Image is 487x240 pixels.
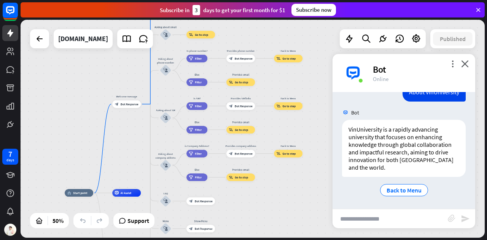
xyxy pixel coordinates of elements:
[229,80,233,84] i: block_goto
[387,186,422,194] span: Back to Menu
[373,64,466,75] div: Bot
[195,80,202,84] span: Filter
[235,104,253,108] span: Bot Response
[235,128,248,132] span: Go to step
[224,97,258,100] div: Provides SM links
[8,151,12,157] div: 7
[448,215,455,222] i: block_attachment
[154,57,177,65] div: Asking about phone number
[50,215,66,227] div: 50%
[154,25,177,29] div: Asking about email
[189,175,193,179] i: filter
[195,57,202,60] span: Filter
[403,83,466,102] div: About VinUniversity
[229,175,233,179] i: block_goto
[461,60,469,67] i: close
[195,104,202,108] span: Filter
[163,116,168,120] i: block_user_input
[235,57,253,60] span: Bot Response
[73,191,88,195] span: Start point
[189,152,193,156] i: filter
[195,128,202,132] span: Filter
[195,175,202,179] span: Filter
[154,219,177,223] div: Menu
[229,57,233,60] i: block_bot_response
[154,108,177,112] div: Asking about SM
[127,215,149,227] span: Support
[229,152,233,156] i: block_bot_response
[58,29,108,48] div: scholarships.vinuni.edu.vn
[184,219,218,223] div: Show Menu
[271,49,306,53] div: Back to Menu
[6,3,29,26] button: Open LiveChat chat widget
[224,73,258,76] div: Provides email
[154,152,177,160] div: Asking about company address
[277,57,281,60] i: block_goto
[189,104,193,108] i: filter
[271,97,306,100] div: Back to Menu
[67,191,72,195] i: home_2
[184,49,210,53] div: Is phone number?
[235,80,248,84] span: Go to step
[163,163,168,168] i: block_user_input
[224,168,258,172] div: Provides email
[163,199,168,203] i: block_user_input
[195,227,213,230] span: Bot Response
[160,5,285,15] div: Subscribe in days to get your first month for $1
[224,49,258,53] div: Provides phone number
[195,152,202,156] span: Filter
[189,199,193,203] i: block_bot_response
[184,144,210,148] div: is Company Address?
[195,199,213,203] span: Bot Response
[351,109,359,116] span: Bot
[373,75,466,83] div: Online
[433,32,473,46] button: Published
[184,97,210,100] div: is SM?
[291,4,336,16] div: Subscribe now
[282,104,296,108] span: Go to step
[224,120,258,124] div: Provides email
[154,192,177,195] div: FAQ
[184,168,210,172] div: Else
[189,33,193,37] i: block_goto
[195,33,208,37] span: Go to step
[229,104,233,108] i: block_bot_response
[163,68,168,73] i: block_user_input
[110,95,144,99] div: Welcome message
[224,144,258,148] div: Provides company address
[235,152,253,156] span: Bot Response
[121,102,138,106] span: Bot Response
[277,152,281,156] i: block_goto
[184,73,210,76] div: Else
[6,157,14,163] div: days
[115,102,119,106] i: block_bot_response
[282,152,296,156] span: Go to step
[282,57,296,60] span: Go to step
[189,80,193,84] i: filter
[271,144,306,148] div: Back to Menu
[342,120,466,177] div: VinUniversity is a rapidly advancing university that focuses on enhancing knowledge through globa...
[449,60,456,67] i: more_vert
[189,57,193,60] i: filter
[189,128,193,132] i: filter
[461,214,470,223] i: send
[121,191,132,195] span: AI Assist
[189,227,193,230] i: block_bot_response
[184,120,210,124] div: Else
[235,175,248,179] span: Go to step
[277,104,281,108] i: block_goto
[193,5,200,15] div: 3
[2,149,18,165] a: 7 days
[229,128,233,132] i: block_goto
[163,32,168,37] i: block_user_input
[163,226,168,231] i: block_user_input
